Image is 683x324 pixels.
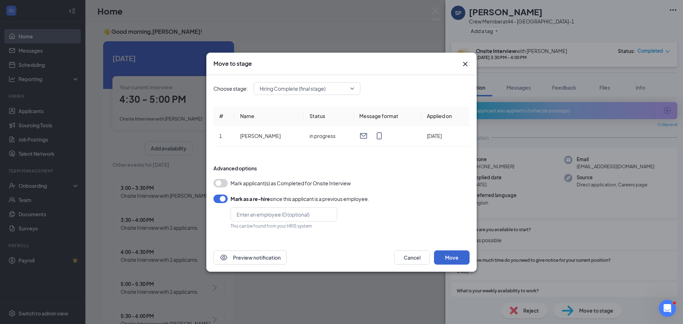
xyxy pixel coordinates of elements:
th: Status [304,106,354,126]
span: 1 [219,133,222,139]
th: Applied on [421,106,470,126]
button: Close [461,60,470,68]
button: Cancel [394,250,430,265]
span: Choose stage: [213,85,248,92]
button: Move [434,250,470,265]
button: EyePreview notification [213,250,287,265]
div: since this applicant is a previous employee. [231,195,369,203]
th: Message format [354,106,421,126]
td: [DATE] [421,126,470,146]
td: [PERSON_NAME] [234,126,304,146]
td: in progress [304,126,354,146]
svg: Cross [461,60,470,68]
b: Mark as a re-hire [231,196,270,202]
svg: Eye [219,253,228,262]
svg: MobileSms [375,132,383,140]
div: Advanced options [213,165,470,172]
th: Name [234,106,304,126]
div: This can be found from your HRIS system [231,223,337,229]
span: Mark applicant(s) as Completed for Onsite Interview [231,179,351,187]
iframe: Intercom live chat [659,300,676,317]
h3: Move to stage [213,60,252,68]
input: Enter an employee ID (optional) [231,207,337,222]
th: # [213,106,234,126]
span: Hiring Complete (final stage) [260,83,325,94]
svg: Email [359,132,368,140]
